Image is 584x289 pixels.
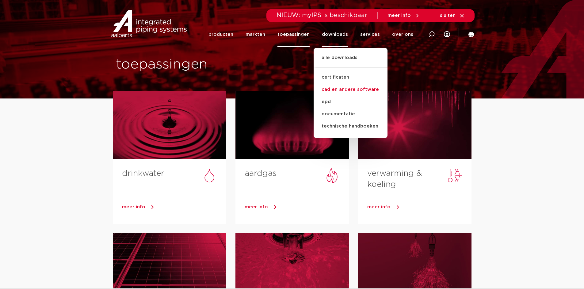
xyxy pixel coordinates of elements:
[208,22,413,47] nav: Menu
[367,169,422,188] a: verwarming & koeling
[360,22,380,47] a: services
[246,22,265,47] a: markten
[122,202,226,212] a: meer info
[367,205,391,209] span: meer info
[440,13,465,18] a: sluiten
[245,169,277,177] a: aardgas
[245,205,268,209] span: meer info
[314,96,387,108] a: epd
[322,22,348,47] a: downloads
[440,13,456,18] span: sluiten
[314,120,387,132] a: technische handboeken
[245,202,349,212] a: meer info
[387,13,420,18] a: meer info
[314,108,387,120] a: documentatie
[314,71,387,83] a: certificaten
[387,13,411,18] span: meer info
[208,22,233,47] a: producten
[277,12,368,18] span: NIEUW: myIPS is beschikbaar
[444,22,450,47] div: my IPS
[314,54,387,68] a: alle downloads
[277,22,310,47] a: toepassingen
[122,169,164,177] a: drinkwater
[314,83,387,96] a: cad en andere software
[367,202,471,212] a: meer info
[122,205,145,209] span: meer info
[392,22,413,47] a: over ons
[116,55,289,74] h1: toepassingen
